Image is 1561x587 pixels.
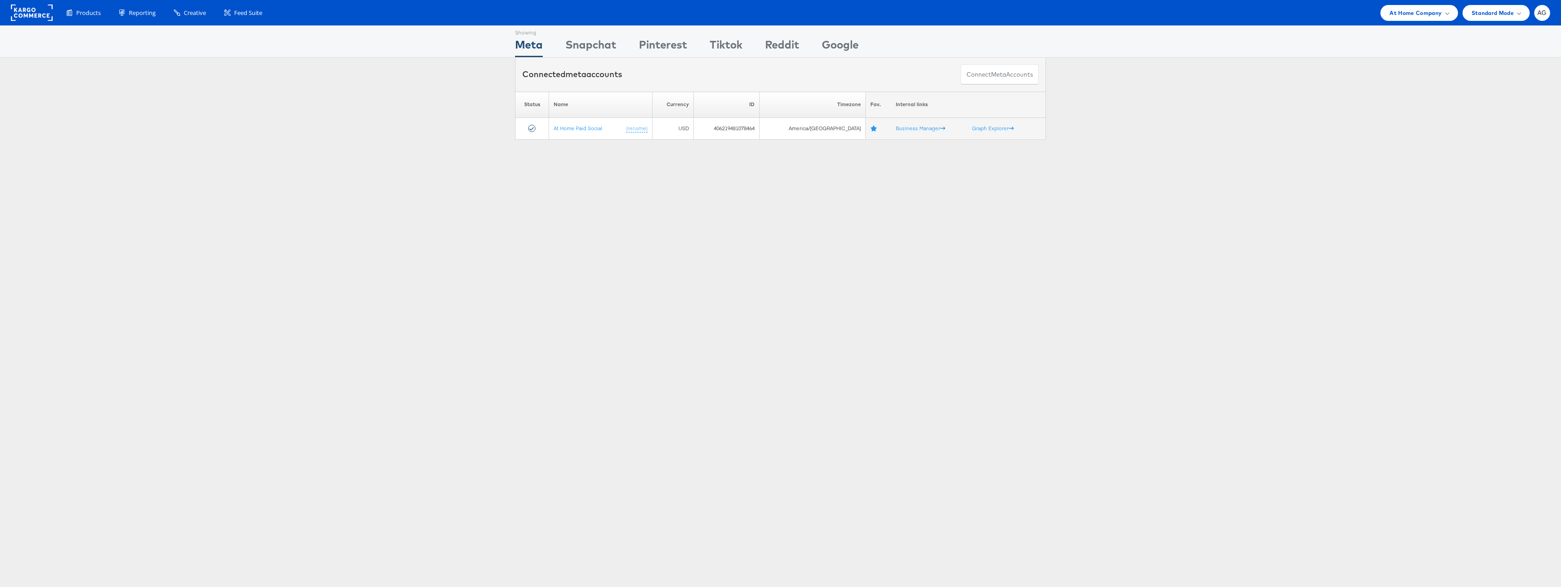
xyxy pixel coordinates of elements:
a: Business Manager [896,125,945,132]
span: meta [991,70,1006,79]
a: At Home Paid Social [554,124,602,131]
th: Name [549,92,653,117]
div: Pinterest [639,37,687,57]
td: America/[GEOGRAPHIC_DATA] [759,117,865,139]
a: Graph Explorer [972,125,1014,132]
div: Google [822,37,859,57]
div: Tiktok [710,37,742,57]
th: Timezone [759,92,865,117]
div: Reddit [765,37,799,57]
div: Showing [515,26,543,37]
td: USD [652,117,693,139]
div: Snapchat [565,37,616,57]
span: AG [1537,10,1547,16]
span: Creative [184,9,206,17]
a: (rename) [626,124,648,132]
td: 406219481078464 [694,117,759,139]
div: Connected accounts [522,68,622,80]
span: meta [565,69,586,79]
th: Status [515,92,549,117]
span: Standard Mode [1472,8,1514,18]
button: ConnectmetaAccounts [961,64,1039,85]
th: Currency [652,92,693,117]
div: Meta [515,37,543,57]
span: Reporting [129,9,156,17]
span: Products [76,9,101,17]
span: Feed Suite [234,9,262,17]
span: At Home Company [1389,8,1442,18]
th: ID [694,92,759,117]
